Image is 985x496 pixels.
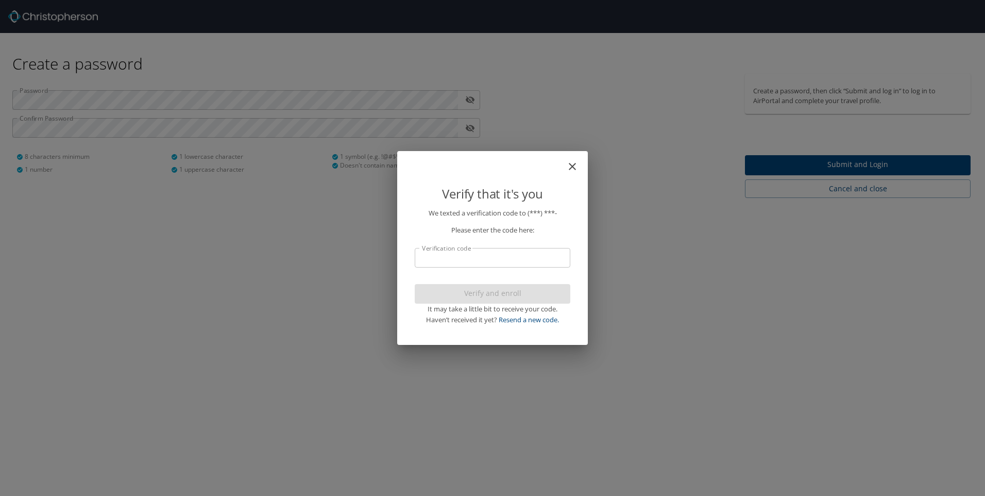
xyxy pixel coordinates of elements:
a: Resend a new code. [499,315,559,324]
p: Verify that it's you [415,184,570,204]
p: Please enter the code here: [415,225,570,236]
p: We texted a verification code to (***) ***- [415,208,570,219]
div: Haven’t received it yet? [415,315,570,325]
button: close [571,155,584,168]
div: It may take a little bit to receive your code. [415,304,570,315]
